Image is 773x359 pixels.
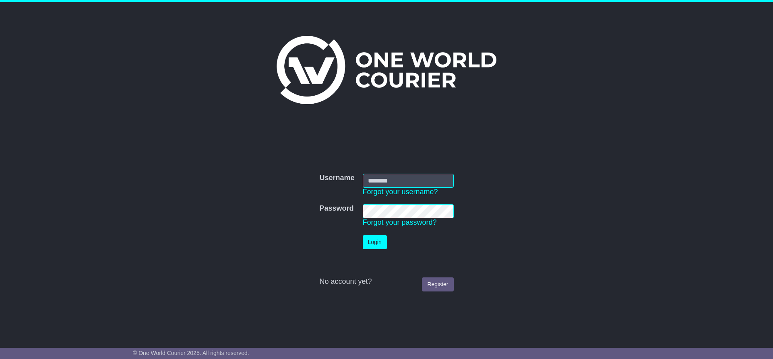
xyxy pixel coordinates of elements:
a: Register [422,277,453,291]
a: Forgot your password? [363,218,437,226]
label: Username [319,174,354,183]
div: No account yet? [319,277,453,286]
button: Login [363,235,387,249]
label: Password [319,204,353,213]
a: Forgot your username? [363,188,438,196]
img: One World [277,36,496,104]
span: © One World Courier 2025. All rights reserved. [133,350,249,356]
